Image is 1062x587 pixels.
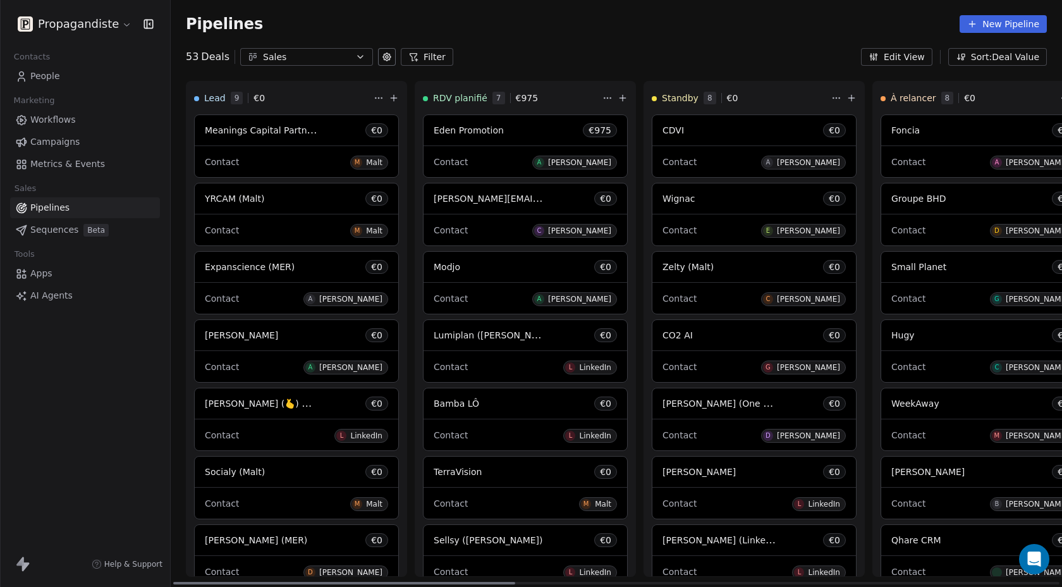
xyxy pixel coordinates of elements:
[492,92,505,104] span: 7
[960,15,1047,33] button: New Pipeline
[662,362,697,372] span: Contact
[204,92,226,104] span: Lead
[662,92,699,104] span: Standby
[205,467,265,477] span: Socialy (Malt)
[205,194,264,204] span: YRCAM (Malt)
[366,500,382,509] div: Malt
[891,157,925,167] span: Contact
[600,192,611,205] span: € 0
[231,92,243,104] span: 9
[319,295,382,304] div: [PERSON_NAME]
[434,192,735,204] span: [PERSON_NAME][EMAIL_ADDRESS][PERSON_NAME][DOMAIN_NAME]
[371,192,382,205] span: € 0
[10,263,160,284] a: Apps
[10,66,160,87] a: People
[829,261,840,273] span: € 0
[652,114,857,178] div: CDVI€0ContactA[PERSON_NAME]
[423,183,628,246] div: [PERSON_NAME][EMAIL_ADDRESS][PERSON_NAME][DOMAIN_NAME]€0ContactC[PERSON_NAME]
[537,294,541,304] div: A
[434,399,479,409] span: Bamba LÔ
[569,362,573,373] div: L
[569,431,573,441] div: L
[401,48,453,66] button: Filter
[808,500,840,509] div: LinkedIn
[38,16,119,32] span: Propagandiste
[798,567,802,578] div: L
[10,132,160,152] a: Campaigns
[652,319,857,383] div: CO2 AI€0ContactG[PERSON_NAME]
[662,157,697,167] span: Contact
[205,262,295,272] span: Expanscience (MER)
[10,197,160,218] a: Pipelines
[652,82,829,114] div: Standby8€0
[10,154,160,175] a: Metrics & Events
[9,179,42,198] span: Sales
[30,223,78,237] span: Sequences
[308,294,312,304] div: A
[15,13,135,35] button: Propagandiste
[808,568,840,577] div: LinkedIn
[600,261,611,273] span: € 0
[516,92,539,104] span: € 975
[355,499,360,509] div: M
[205,397,333,409] span: [PERSON_NAME] (🫰) Massot
[194,183,399,246] div: YRCAM (Malt)€0ContactMMalt
[350,431,382,440] div: LinkedIn
[600,397,611,410] span: € 0
[30,135,80,149] span: Campaigns
[829,466,840,478] span: € 0
[579,568,611,577] div: LinkedIn
[434,125,504,135] span: Eden Promotion
[595,500,611,509] div: Malt
[766,158,770,168] div: A
[662,534,783,546] span: [PERSON_NAME] (LinkedIn)
[662,225,697,235] span: Contact
[205,362,239,372] span: Contact
[662,498,697,509] span: Contact
[941,92,954,104] span: 8
[891,467,965,477] span: [PERSON_NAME]
[366,158,382,167] div: Malt
[829,124,840,137] span: € 0
[891,125,920,135] span: Foncia
[423,319,628,383] div: Lumiplan ([PERSON_NAME])€0ContactLLinkedIn
[434,430,468,440] span: Contact
[10,285,160,306] a: AI Agents
[994,431,1000,441] div: M
[371,261,382,273] span: € 0
[308,362,312,373] div: A
[548,158,611,167] div: [PERSON_NAME]
[186,15,263,33] span: Pipelines
[434,567,468,577] span: Contact
[83,224,109,237] span: Beta
[579,363,611,372] div: LinkedIn
[30,267,52,280] span: Apps
[30,158,105,171] span: Metrics & Events
[434,535,543,545] span: Sellsy ([PERSON_NAME])
[704,92,716,104] span: 8
[994,294,999,304] div: G
[766,362,771,373] div: G
[829,329,840,342] span: € 0
[766,431,771,441] div: D
[201,49,229,65] span: Deals
[205,225,239,235] span: Contact
[891,535,941,545] span: Qhare CRM
[355,226,360,236] div: M
[434,262,460,272] span: Modjo
[662,330,693,340] span: CO2 AI
[194,82,371,114] div: Lead9€0
[994,226,999,236] div: D
[355,158,360,168] div: M
[371,466,382,478] span: € 0
[205,330,278,340] span: [PERSON_NAME]
[652,183,857,246] div: Wignac€0ContactE[PERSON_NAME]
[10,109,160,130] a: Workflows
[881,82,1058,114] div: À relancer8€0
[829,397,840,410] span: € 0
[1019,544,1049,574] div: Open Intercom Messenger
[434,293,468,304] span: Contact
[662,262,714,272] span: Zelty (Malt)
[777,226,840,235] div: [PERSON_NAME]
[8,91,60,110] span: Marketing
